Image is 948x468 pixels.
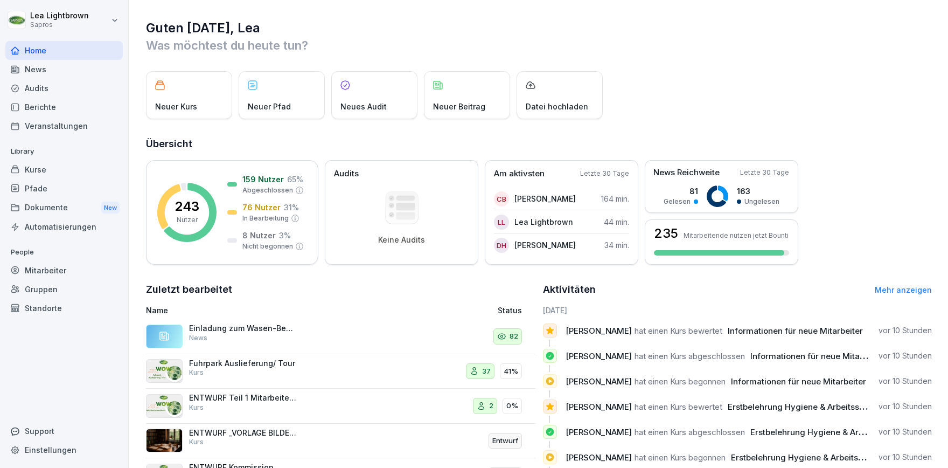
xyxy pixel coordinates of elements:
img: oozo8bjgc9yg7uxk6jswm6d5.png [146,429,183,452]
p: 163 [737,185,779,197]
div: CB [494,191,509,207]
div: Dokumente [5,198,123,218]
p: Letzte 30 Tage [580,169,629,178]
p: 34 min. [604,239,629,251]
p: Mitarbeitende nutzen jetzt Bounti [684,231,789,239]
p: 65 % [287,174,303,185]
a: DokumenteNew [5,198,123,218]
p: 81 [664,185,698,197]
p: In Bearbeitung [242,214,289,223]
span: Informationen für neue Mitarbeiter [728,326,863,336]
div: DH [494,238,509,253]
p: Nicht begonnen [242,242,293,251]
p: 243 [175,200,199,213]
p: vor 10 Stunden [879,401,932,412]
p: Entwurf [492,436,518,446]
span: Erstbelehrung Hygiene & Arbeitssicherheit [750,427,916,437]
a: Standorte [5,299,123,318]
p: vor 10 Stunden [879,325,932,336]
p: Kurs [189,437,204,447]
span: hat einen Kurs abgeschlossen [635,351,745,361]
h2: Zuletzt bearbeitet [146,282,535,297]
p: Letzte 30 Tage [740,168,789,177]
div: LL [494,215,509,230]
span: [PERSON_NAME] [566,351,632,361]
span: Informationen für neue Mitarbeiter [750,351,886,361]
p: News Reichweite [653,167,720,179]
p: 76 Nutzer [242,202,281,213]
p: 82 [510,331,518,342]
p: Abgeschlossen [242,185,293,195]
span: Informationen für neue Mitarbeiter [731,376,866,387]
img: ykyd29dix32es66jlv6if6gg.png [146,394,183,418]
a: Mehr anzeigen [875,285,932,294]
p: [PERSON_NAME] [514,239,576,251]
a: News [5,60,123,79]
p: Neuer Pfad [248,101,291,112]
span: [PERSON_NAME] [566,376,632,387]
p: Ungelesen [744,197,779,207]
p: 164 min. [601,193,629,204]
span: [PERSON_NAME] [566,402,632,412]
p: People [5,244,123,261]
p: ENTWURF _VORLAGE BILDER Kommissionier Handbuch [189,428,297,438]
span: hat einen Kurs begonnen [635,376,726,387]
p: 3 % [279,230,291,241]
a: Mitarbeiter [5,261,123,280]
h2: Aktivitäten [543,282,596,297]
div: Support [5,422,123,441]
p: 2 [489,401,493,411]
p: [PERSON_NAME] [514,193,576,204]
a: Kurse [5,160,123,179]
p: Gelesen [664,197,691,207]
p: Datei hochladen [526,101,588,112]
a: Gruppen [5,280,123,299]
a: ENTWURF Teil 1 MitarbeiterhandbuchKurs20% [146,389,535,424]
p: Lea Lightbrown [514,216,573,228]
a: ENTWURF _VORLAGE BILDER Kommissionier HandbuchKursEntwurf [146,424,535,459]
span: Erstbelehrung Hygiene & Arbeitssicherheit [731,452,897,463]
h2: Übersicht [146,136,932,152]
a: Automatisierungen [5,217,123,236]
a: Einladung zum Wasen-Besuch [DATE] Liebe Kolleginnen und Kollegen, wir freuen uns, gemeinsam mit [... [146,319,535,354]
p: Fuhrpark Auslieferung/ Tour [189,359,297,368]
p: Neues Audit [340,101,387,112]
p: ENTWURF Teil 1 Mitarbeiterhandbuch [189,393,297,403]
a: Pfade [5,179,123,198]
a: Einstellungen [5,441,123,459]
p: Name [146,305,388,316]
p: 0% [506,401,518,411]
p: vor 10 Stunden [879,452,932,463]
a: Home [5,41,123,60]
p: Keine Audits [378,235,425,245]
p: 44 min. [604,216,629,228]
h1: Guten [DATE], Lea [146,19,932,37]
p: Kurs [189,403,204,412]
p: Lea Lightbrown [30,11,89,20]
a: Fuhrpark Auslieferung/ TourKurs3741% [146,354,535,389]
h3: 235 [654,227,678,240]
p: 159 Nutzer [242,174,284,185]
img: r111smv5jl08ju40dq16pdyd.png [146,359,183,383]
p: Nutzer [177,215,198,225]
span: [PERSON_NAME] [566,326,632,336]
div: New [101,202,120,214]
p: Was möchtest du heute tun? [146,37,932,54]
p: Am aktivsten [494,168,545,180]
p: 8 Nutzer [242,230,276,241]
a: Audits [5,79,123,98]
p: 37 [482,366,491,377]
p: Kurs [189,368,204,377]
p: Audits [334,168,359,180]
span: hat einen Kurs abgeschlossen [635,427,745,437]
p: Neuer Kurs [155,101,197,112]
a: Berichte [5,98,123,116]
